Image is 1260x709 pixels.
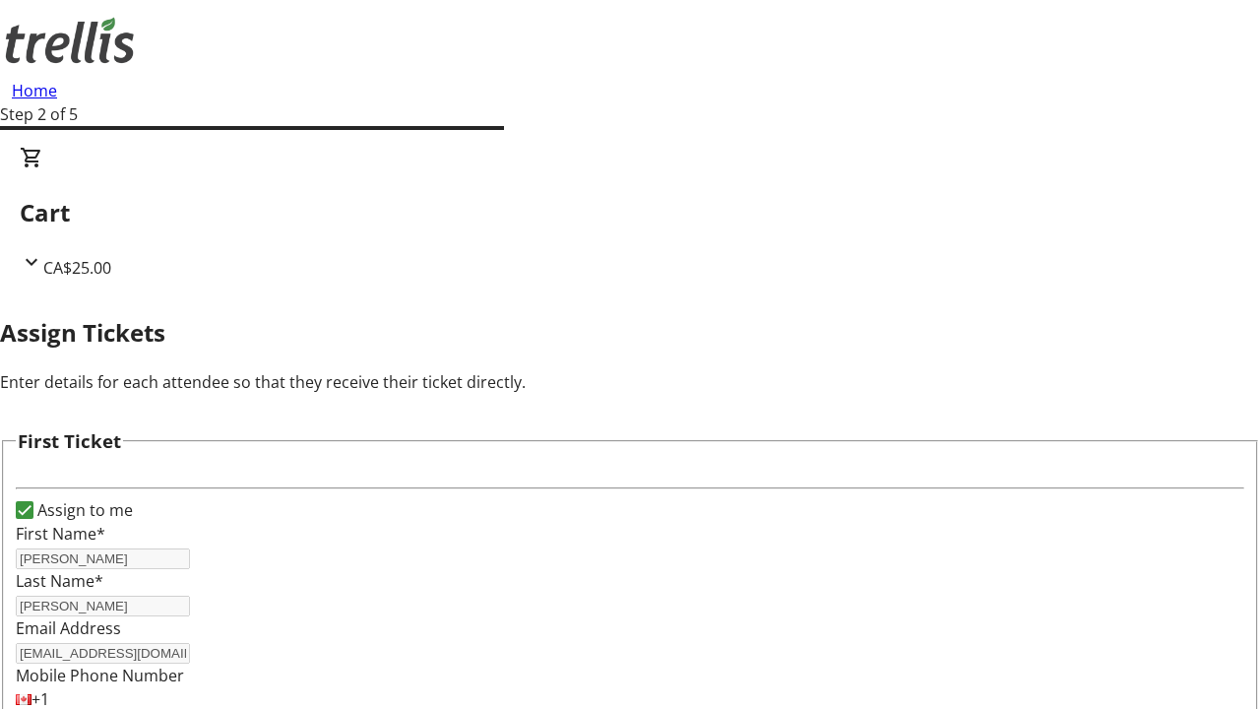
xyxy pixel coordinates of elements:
[20,195,1240,230] h2: Cart
[18,427,121,455] h3: First Ticket
[16,570,103,592] label: Last Name*
[20,146,1240,280] div: CartCA$25.00
[33,498,133,522] label: Assign to me
[43,257,111,279] span: CA$25.00
[16,617,121,639] label: Email Address
[16,523,105,545] label: First Name*
[16,665,184,686] label: Mobile Phone Number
